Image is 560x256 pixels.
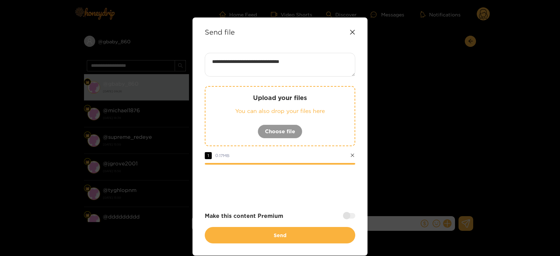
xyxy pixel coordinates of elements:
[215,153,230,158] span: 0.17 MB
[258,125,302,138] button: Choose file
[219,94,341,102] p: Upload your files
[205,28,235,36] strong: Send file
[205,212,283,220] strong: Make this content Premium
[219,107,341,115] p: You can also drop your files here
[205,227,355,243] button: Send
[205,152,212,159] span: 1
